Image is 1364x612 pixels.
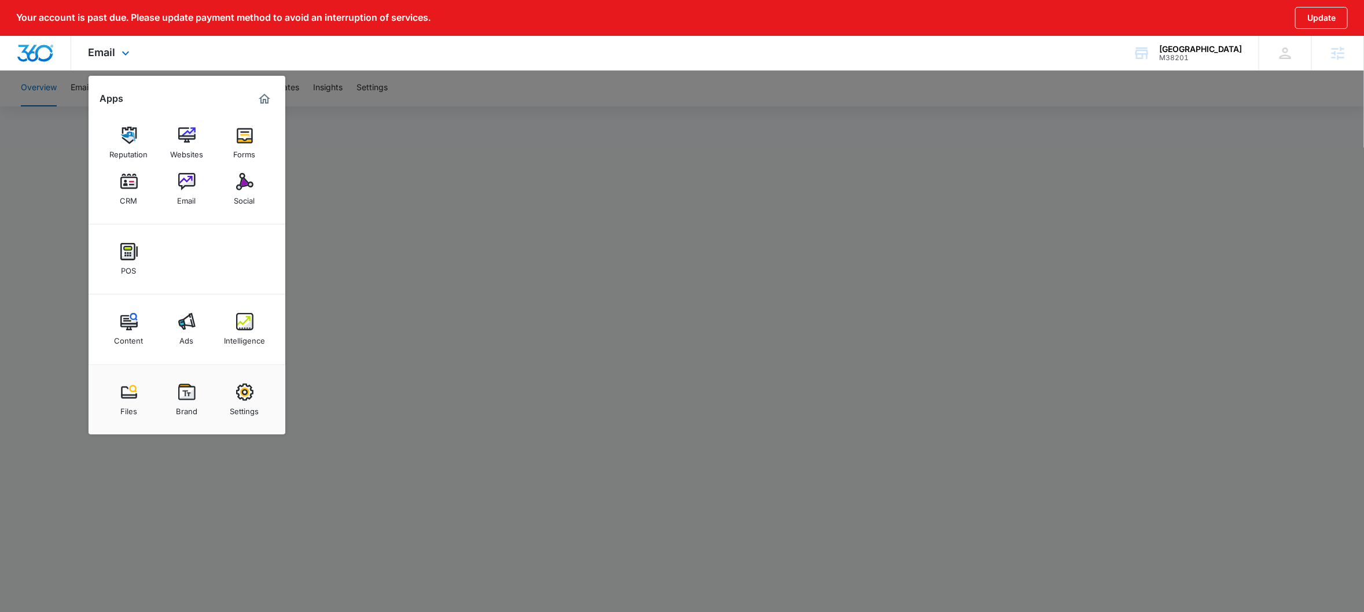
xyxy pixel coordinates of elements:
[100,93,124,104] h2: Apps
[89,46,116,58] span: Email
[180,330,194,345] div: Ads
[223,307,267,351] a: Intelligence
[1295,7,1348,29] button: Update
[165,121,209,165] a: Websites
[230,401,259,416] div: Settings
[176,401,197,416] div: Brand
[1159,45,1242,54] div: account name
[110,144,148,159] div: Reputation
[223,121,267,165] a: Forms
[234,144,256,159] div: Forms
[255,90,274,108] a: Marketing 360® Dashboard
[223,378,267,422] a: Settings
[223,167,267,211] a: Social
[120,401,137,416] div: Files
[165,167,209,211] a: Email
[115,330,144,345] div: Content
[170,144,203,159] div: Websites
[107,121,151,165] a: Reputation
[122,260,137,275] div: POS
[234,190,255,205] div: Social
[107,237,151,281] a: POS
[1159,54,1242,62] div: account id
[107,167,151,211] a: CRM
[178,190,196,205] div: Email
[107,307,151,351] a: Content
[107,378,151,422] a: Files
[165,307,209,351] a: Ads
[16,12,431,23] p: Your account is past due. Please update payment method to avoid an interruption of services.
[165,378,209,422] a: Brand
[71,36,150,70] div: Email
[120,190,138,205] div: CRM
[224,330,265,345] div: Intelligence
